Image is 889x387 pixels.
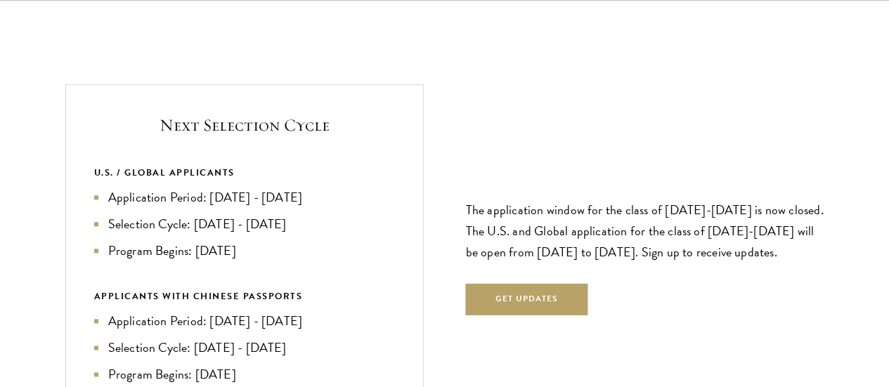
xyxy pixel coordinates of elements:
[94,289,395,304] div: APPLICANTS WITH CHINESE PASSPORTS
[94,365,395,384] li: Program Begins: [DATE]
[94,165,395,181] div: U.S. / GLOBAL APPLICANTS
[94,311,395,331] li: Application Period: [DATE] - [DATE]
[94,214,395,234] li: Selection Cycle: [DATE] - [DATE]
[94,113,395,137] h5: Next Selection Cycle
[94,188,395,207] li: Application Period: [DATE] - [DATE]
[94,241,395,261] li: Program Begins: [DATE]
[94,338,395,358] li: Selection Cycle: [DATE] - [DATE]
[466,199,824,263] p: The application window for the class of [DATE]-[DATE] is now closed. The U.S. and Global applicat...
[466,284,588,315] button: Get Updates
